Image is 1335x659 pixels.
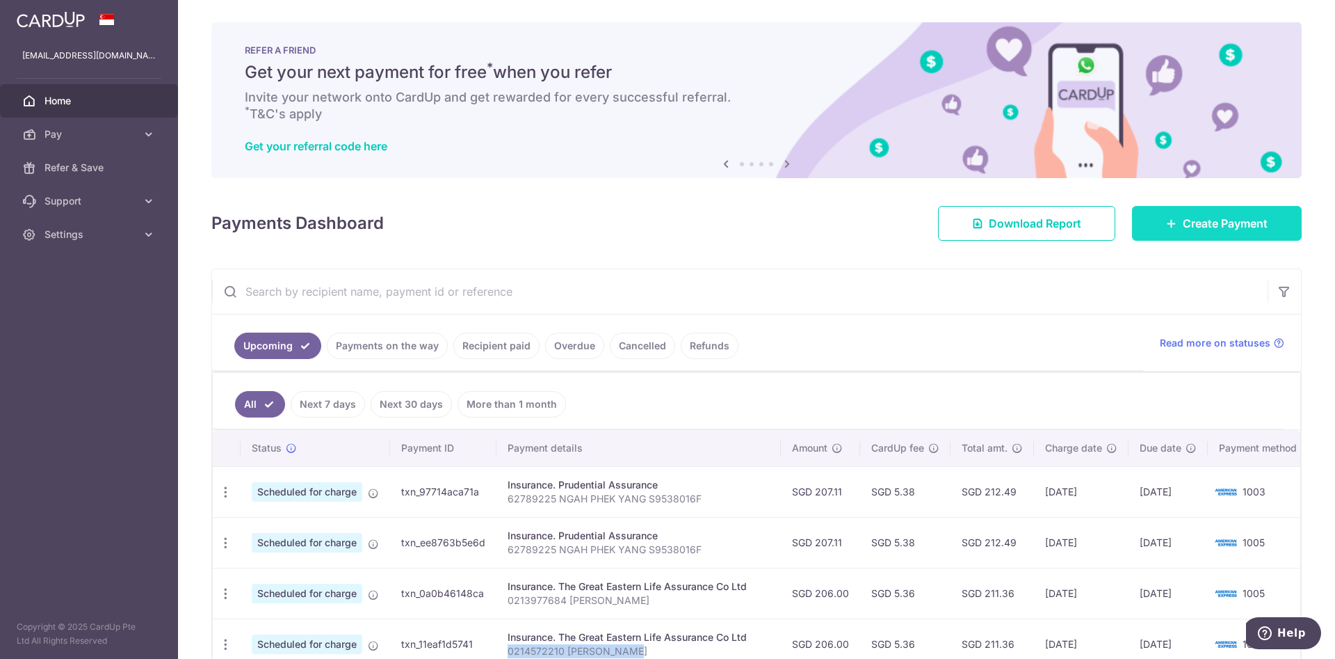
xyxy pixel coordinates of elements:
p: 0213977684 [PERSON_NAME] [508,594,770,608]
span: Scheduled for charge [252,533,362,553]
div: Insurance. The Great Eastern Life Assurance Co Ltd [508,580,770,594]
td: [DATE] [1128,517,1208,568]
a: More than 1 month [458,391,566,418]
a: Next 30 days [371,391,452,418]
img: Bank Card [1212,484,1240,500]
span: 1005 [1243,537,1265,548]
td: txn_97714aca71a [390,466,496,517]
td: SGD 5.38 [860,517,950,568]
a: All [235,391,285,418]
span: Charge date [1045,441,1102,455]
div: Insurance. Prudential Assurance [508,529,770,543]
td: SGD 212.49 [950,466,1034,517]
div: Insurance. The Great Eastern Life Assurance Co Ltd [508,630,770,644]
a: Recipient paid [453,333,540,359]
td: SGD 5.38 [860,466,950,517]
p: 0214572210 [PERSON_NAME] [508,644,770,658]
span: Create Payment [1183,215,1268,232]
span: Status [252,441,282,455]
a: Cancelled [610,333,675,359]
a: Download Report [938,206,1115,241]
a: Upcoming [234,333,321,359]
a: Refunds [681,333,738,359]
td: [DATE] [1128,466,1208,517]
p: [EMAIL_ADDRESS][DOMAIN_NAME] [22,49,156,63]
th: Payment ID [390,430,496,466]
span: Home [44,94,136,108]
td: [DATE] [1034,517,1128,568]
span: Total amt. [962,441,1008,455]
td: SGD 207.11 [781,466,860,517]
span: Read more on statuses [1160,336,1270,350]
div: Insurance. Prudential Assurance [508,478,770,492]
h5: Get your next payment for free when you refer [245,61,1268,84]
img: Bank Card [1212,636,1240,653]
td: [DATE] [1034,466,1128,517]
span: 1005 [1243,638,1265,650]
img: Bank Card [1212,585,1240,602]
img: RAF banner [211,22,1302,178]
span: Settings [44,228,136,241]
a: Get your referral code here [245,139,387,153]
img: CardUp [17,11,85,28]
a: Next 7 days [291,391,365,418]
span: 1005 [1243,587,1265,599]
td: SGD 211.36 [950,568,1034,619]
p: 62789225 NGAH PHEK YANG S9538016F [508,543,770,557]
span: Support [44,194,136,208]
span: Scheduled for charge [252,635,362,654]
th: Payment method [1208,430,1313,466]
h6: Invite your network onto CardUp and get rewarded for every successful referral. T&C's apply [245,89,1268,122]
h4: Payments Dashboard [211,211,384,236]
span: Amount [792,441,827,455]
span: Pay [44,127,136,141]
span: Scheduled for charge [252,482,362,502]
a: Create Payment [1132,206,1302,241]
td: [DATE] [1034,568,1128,619]
span: CardUp fee [871,441,924,455]
span: Refer & Save [44,161,136,175]
span: 1003 [1243,486,1265,498]
p: 62789225 NGAH PHEK YANG S9538016F [508,492,770,506]
span: Due date [1140,441,1181,455]
input: Search by recipient name, payment id or reference [212,269,1268,314]
td: SGD 5.36 [860,568,950,619]
td: txn_ee8763b5e6d [390,517,496,568]
td: SGD 206.00 [781,568,860,619]
td: txn_0a0b46148ca [390,568,496,619]
a: Payments on the way [327,333,448,359]
img: Bank Card [1212,534,1240,551]
a: Overdue [545,333,604,359]
a: Read more on statuses [1160,336,1284,350]
span: Scheduled for charge [252,584,362,603]
td: SGD 207.11 [781,517,860,568]
td: SGD 212.49 [950,517,1034,568]
p: REFER A FRIEND [245,45,1268,56]
th: Payment details [496,430,781,466]
iframe: Opens a widget where you can find more information [1246,617,1321,652]
span: Download Report [989,215,1081,232]
td: [DATE] [1128,568,1208,619]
